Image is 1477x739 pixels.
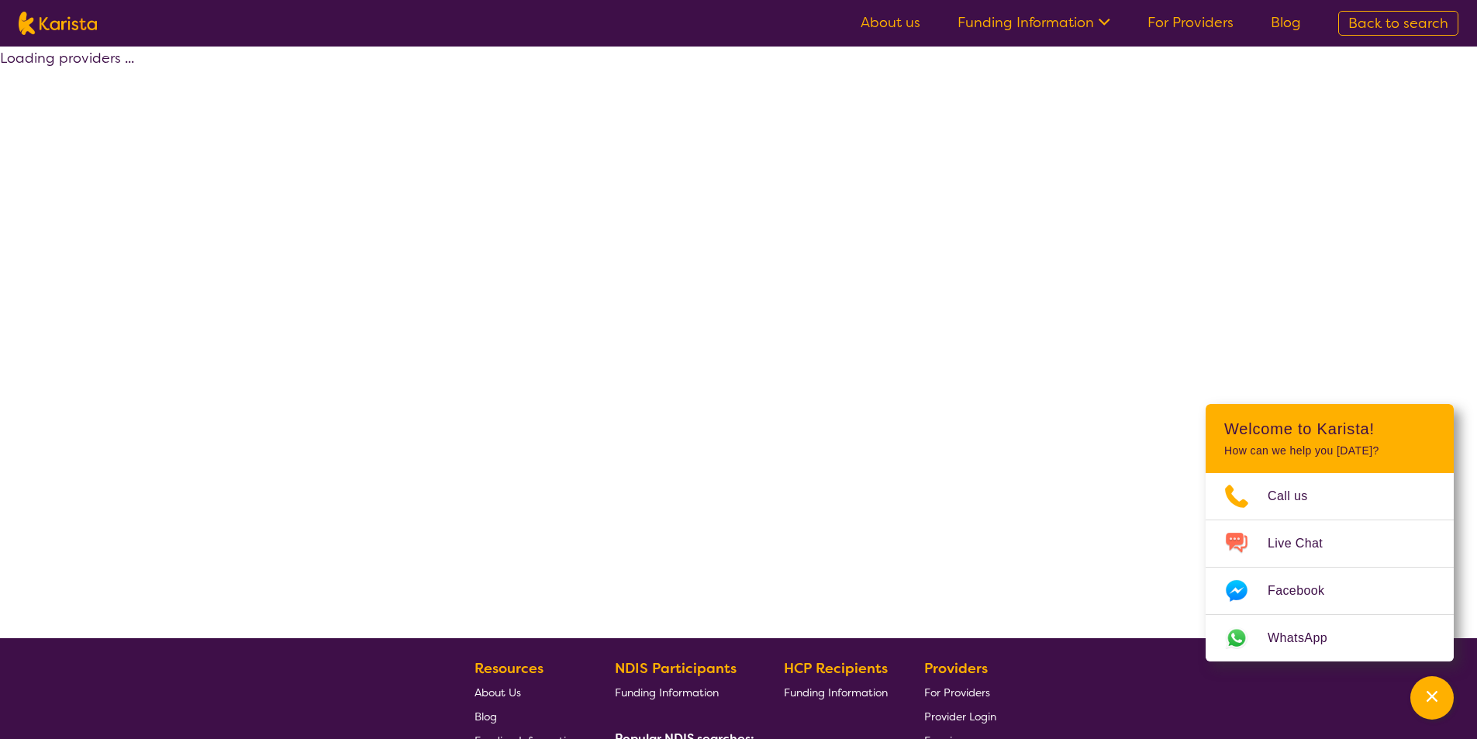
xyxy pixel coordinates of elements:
[1206,404,1454,661] div: Channel Menu
[1268,532,1341,555] span: Live Chat
[924,659,988,678] b: Providers
[615,659,737,678] b: NDIS Participants
[475,659,544,678] b: Resources
[924,680,996,704] a: For Providers
[1147,13,1234,32] a: For Providers
[784,680,888,704] a: Funding Information
[1268,627,1346,650] span: WhatsApp
[784,659,888,678] b: HCP Recipients
[1271,13,1301,32] a: Blog
[475,704,578,728] a: Blog
[19,12,97,35] img: Karista logo
[1268,579,1343,603] span: Facebook
[1206,473,1454,661] ul: Choose channel
[1268,485,1327,508] span: Call us
[1224,420,1435,438] h2: Welcome to Karista!
[475,710,497,723] span: Blog
[615,680,748,704] a: Funding Information
[475,685,521,699] span: About Us
[924,704,996,728] a: Provider Login
[1224,444,1435,458] p: How can we help you [DATE]?
[1338,11,1458,36] a: Back to search
[475,680,578,704] a: About Us
[958,13,1110,32] a: Funding Information
[924,710,996,723] span: Provider Login
[924,685,990,699] span: For Providers
[1410,676,1454,720] button: Channel Menu
[784,685,888,699] span: Funding Information
[615,685,719,699] span: Funding Information
[1348,14,1448,33] span: Back to search
[861,13,920,32] a: About us
[1206,615,1454,661] a: Web link opens in a new tab.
